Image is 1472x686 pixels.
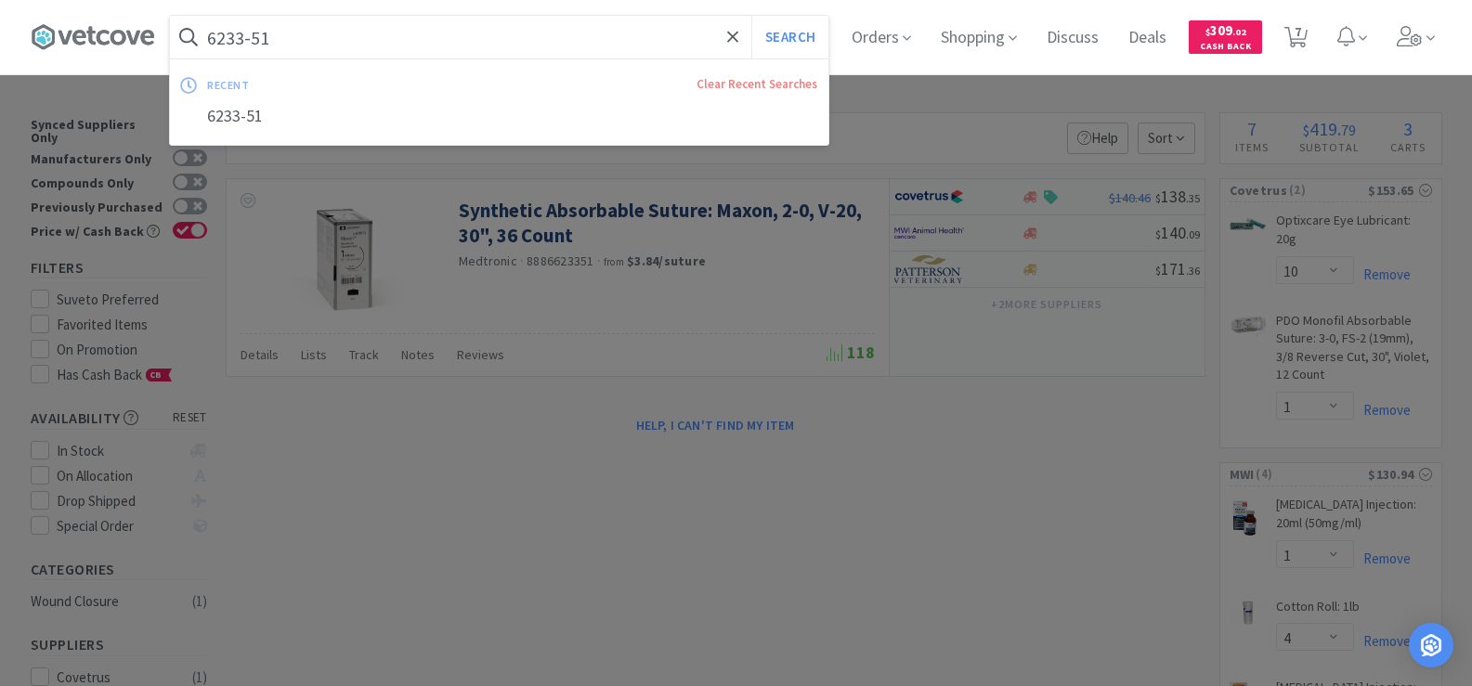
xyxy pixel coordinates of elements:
[207,71,473,99] div: recent
[1277,32,1315,48] a: 7
[1409,623,1453,667] div: Open Intercom Messenger
[1232,26,1246,38] span: . 02
[1200,42,1251,54] span: Cash Back
[751,16,828,58] button: Search
[697,76,817,92] a: Clear Recent Searches
[1121,30,1174,46] a: Deals
[170,99,828,134] div: 6233-51
[170,16,828,58] input: Search by item, sku, manufacturer, ingredient, size...
[1205,21,1246,39] span: 309
[1205,26,1210,38] span: $
[1189,12,1262,62] a: $309.02Cash Back
[1039,30,1106,46] a: Discuss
